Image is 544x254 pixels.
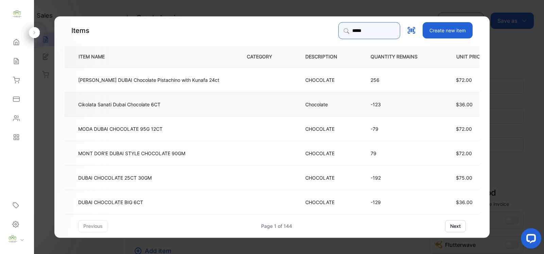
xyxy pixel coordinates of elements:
[456,126,472,132] span: $72.00
[12,9,22,19] img: logo
[305,76,335,84] p: CHOCOLATE
[78,150,185,157] p: MONT DOR'E DUBAI STYLE CHOCOLATE 90GM
[515,225,544,254] iframe: LiveChat chat widget
[78,76,219,84] p: [PERSON_NAME] DUBAI Chocolate Pistachino with Kunafa 24ct
[305,174,335,181] p: CHOCOLATE
[371,150,428,157] p: 79
[261,222,292,230] div: Page 1 of 144
[456,199,473,205] span: $36.00
[78,174,152,181] p: DUBAI CHOCOLATE 25CT 30GM
[451,53,489,60] p: UNIT PRICE
[305,101,328,108] p: Chocolate
[456,102,473,107] span: $36.00
[76,53,116,60] p: ITEM NAME
[78,101,160,108] p: Cikolata Sanati Dubai Chocolate 6CT
[371,101,428,108] p: -123
[371,125,428,132] p: -79
[371,174,428,181] p: -192
[456,175,472,181] span: $75.00
[371,53,428,60] p: QUANTITY REMAINS
[305,53,348,60] p: DESCRIPTION
[71,25,89,36] p: Items
[78,220,108,232] button: previous
[78,125,163,132] p: MODA DUBAI CHOCOLATE 95G 12CT
[305,199,335,206] p: CHOCOLATE
[78,199,143,206] p: DUBAI CHOCOLATE BIG 6CT
[305,150,335,157] p: CHOCOLATE
[371,199,428,206] p: -129
[371,76,428,84] p: 256
[456,150,472,156] span: $72.00
[456,77,472,83] span: $72.00
[7,234,18,244] img: profile
[445,220,466,232] button: next
[305,125,335,132] p: CHOCOLATE
[247,53,283,60] p: CATEGORY
[423,22,473,38] button: Create new item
